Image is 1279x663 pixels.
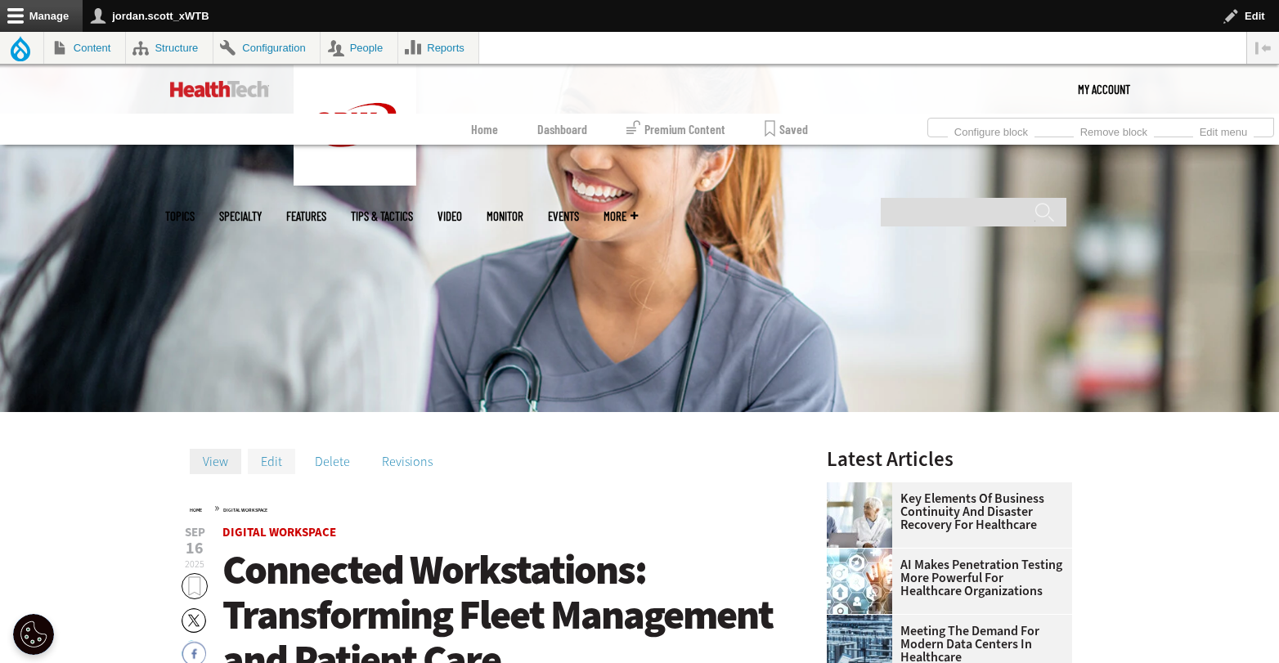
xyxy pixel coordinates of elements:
[827,558,1062,598] a: AI Makes Penetration Testing More Powerful for Healthcare Organizations
[1247,32,1279,64] button: Vertical orientation
[765,114,808,145] a: Saved
[1193,121,1254,139] a: Edit menu
[190,507,202,513] a: Home
[190,449,241,473] a: View
[369,449,446,473] a: Revisions
[190,501,783,514] div: »
[1078,65,1130,114] a: My Account
[827,615,900,628] a: engineer with laptop overlooking data center
[471,114,498,145] a: Home
[548,210,579,222] a: Events
[44,32,125,64] a: Content
[219,210,262,222] span: Specialty
[126,32,213,64] a: Structure
[827,549,900,562] a: Healthcare and hacking concept
[1074,121,1154,139] a: Remove block
[438,210,462,222] a: Video
[537,114,587,145] a: Dashboard
[827,492,1062,531] a: Key Elements of Business Continuity and Disaster Recovery for Healthcare
[13,614,54,655] button: Open Preferences
[487,210,523,222] a: MonITor
[165,210,195,222] span: Topics
[294,65,416,186] img: Home
[827,549,892,614] img: Healthcare and hacking concept
[286,210,326,222] a: Features
[321,32,397,64] a: People
[827,482,900,495] a: incident response team discusses around a table
[1078,65,1130,114] div: User menu
[170,81,269,97] img: Home
[302,449,363,473] a: Delete
[222,524,336,540] a: Digital Workspace
[948,121,1034,139] a: Configure block
[185,558,204,571] span: 2025
[182,540,208,557] span: 16
[223,507,267,513] a: Digital Workspace
[294,172,416,190] a: CDW
[13,614,54,655] div: Cookie Settings
[398,32,479,64] a: Reports
[351,210,413,222] a: Tips & Tactics
[213,32,320,64] a: Configuration
[182,526,208,539] span: Sep
[604,210,638,222] span: More
[827,482,892,548] img: incident response team discusses around a table
[626,114,725,145] a: Premium Content
[827,449,1072,469] h3: Latest Articles
[248,449,295,473] a: Edit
